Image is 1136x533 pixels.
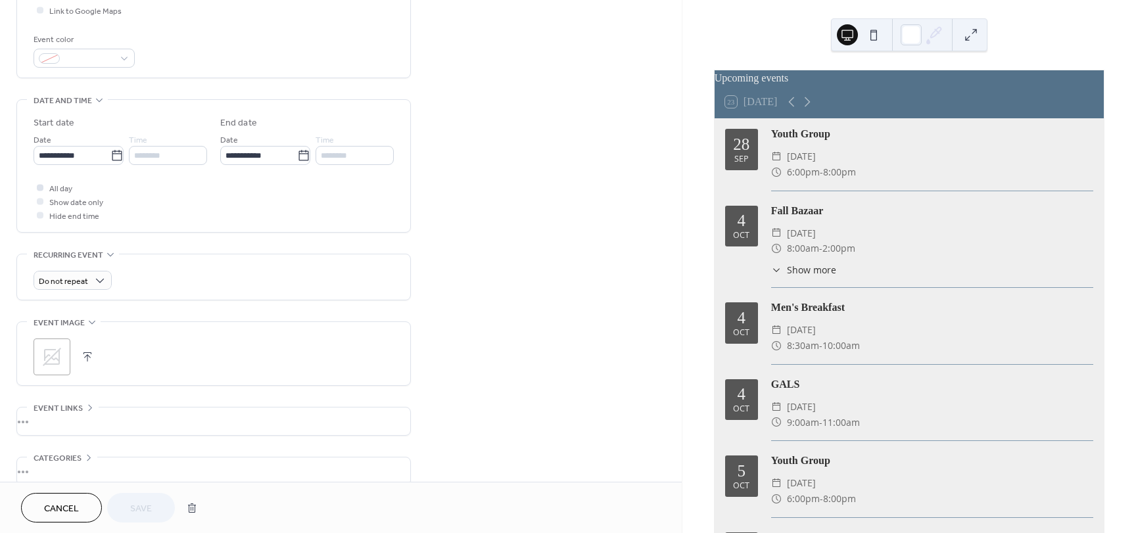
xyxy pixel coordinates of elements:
[820,491,823,507] span: -
[34,402,83,415] span: Event links
[787,491,820,507] span: 6:00pm
[787,399,816,415] span: [DATE]
[787,415,819,430] span: 9:00am
[21,493,102,522] button: Cancel
[738,386,746,402] div: 4
[771,399,782,415] div: ​
[34,248,103,262] span: Recurring event
[771,263,782,277] div: ​
[49,182,72,196] span: All day
[822,338,860,354] span: 10:00am
[738,463,746,479] div: 5
[787,263,836,277] span: Show more
[787,225,816,241] span: [DATE]
[49,5,122,18] span: Link to Google Maps
[17,457,410,485] div: •••
[787,149,816,164] span: [DATE]
[34,338,70,375] div: ;
[787,322,816,338] span: [DATE]
[787,475,816,491] span: [DATE]
[733,136,749,152] div: 28
[39,274,88,289] span: Do not repeat
[17,407,410,435] div: •••
[34,94,92,108] span: Date and time
[822,415,860,430] span: 11:00am
[715,70,1104,86] div: Upcoming events
[787,241,819,256] span: 8:00am
[220,116,257,130] div: End date
[734,155,749,164] div: Sep
[34,116,74,130] div: Start date
[787,338,819,354] span: 8:30am
[819,415,822,430] span: -
[819,338,822,354] span: -
[771,453,1093,469] div: Youth Group
[771,203,1093,219] div: Fall Bazaar
[34,133,51,147] span: Date
[771,322,782,338] div: ​
[771,491,782,507] div: ​
[733,405,749,413] div: Oct
[738,212,746,229] div: 4
[733,482,749,490] div: Oct
[733,231,749,240] div: Oct
[820,164,823,180] span: -
[823,164,856,180] span: 8:00pm
[34,33,132,47] div: Event color
[771,377,1093,392] div: GALS
[34,316,85,330] span: Event image
[823,491,856,507] span: 8:00pm
[771,241,782,256] div: ​
[771,263,836,277] button: ​Show more
[787,164,820,180] span: 6:00pm
[771,338,782,354] div: ​
[738,310,746,326] div: 4
[129,133,147,147] span: Time
[819,241,822,256] span: -
[44,502,79,516] span: Cancel
[49,210,99,223] span: Hide end time
[771,475,782,491] div: ​
[771,149,782,164] div: ​
[316,133,334,147] span: Time
[34,452,82,465] span: Categories
[771,300,1093,315] div: Men's Breakfast
[733,329,749,337] div: Oct
[771,164,782,180] div: ​
[771,415,782,430] div: ​
[771,126,1093,142] div: Youth Group
[822,241,855,256] span: 2:00pm
[49,196,103,210] span: Show date only
[771,225,782,241] div: ​
[220,133,238,147] span: Date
